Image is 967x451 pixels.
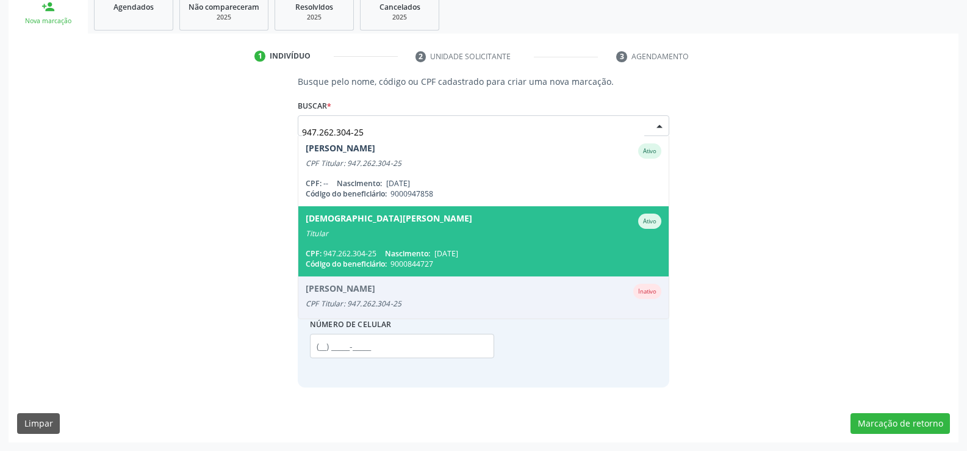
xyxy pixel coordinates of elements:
[306,159,661,168] div: CPF Titular: 947.262.304-25
[310,334,494,358] input: (__) _____-_____
[337,178,382,189] span: Nascimento:
[306,248,661,259] div: 947.262.304-25
[390,189,433,199] span: 9000947858
[379,2,420,12] span: Cancelados
[306,178,661,189] div: --
[302,120,644,144] input: Busque por nome, código ou CPF
[310,315,392,334] label: Número de celular
[643,147,656,155] small: Ativo
[306,229,661,239] div: Titular
[17,16,79,26] div: Nova marcação
[306,259,387,269] span: Código do beneficiário:
[113,2,154,12] span: Agendados
[306,248,322,259] span: CPF:
[17,413,60,434] button: Limpar
[306,178,322,189] span: CPF:
[298,96,331,115] label: Buscar
[189,13,259,22] div: 2025
[306,214,472,229] div: [DEMOGRAPHIC_DATA][PERSON_NAME]
[298,75,669,88] p: Busque pelo nome, código ou CPF cadastrado para criar uma nova marcação.
[254,51,265,62] div: 1
[643,217,656,225] small: Ativo
[850,413,950,434] button: Marcação de retorno
[306,143,375,159] div: [PERSON_NAME]
[189,2,259,12] span: Não compareceram
[295,2,333,12] span: Resolvidos
[386,178,410,189] span: [DATE]
[306,189,387,199] span: Código do beneficiário:
[385,248,430,259] span: Nascimento:
[270,51,311,62] div: Indivíduo
[369,13,430,22] div: 2025
[284,13,345,22] div: 2025
[390,259,433,269] span: 9000844727
[434,248,458,259] span: [DATE]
